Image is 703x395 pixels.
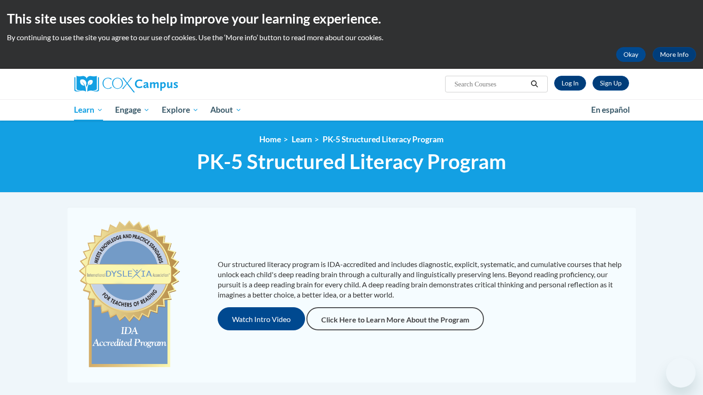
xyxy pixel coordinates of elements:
[74,76,250,92] a: Cox Campus
[453,79,527,90] input: Search Courses
[306,307,484,330] a: Click Here to Learn More About the Program
[218,259,627,300] p: Our structured literacy program is IDA-accredited and includes diagnostic, explicit, systematic, ...
[109,99,156,121] a: Engage
[204,99,248,121] a: About
[7,9,696,28] h2: This site uses cookies to help improve your learning experience.
[68,99,110,121] a: Learn
[162,104,199,115] span: Explore
[7,32,696,43] p: By continuing to use the site you agree to our use of cookies. Use the ‘More info’ button to read...
[527,79,541,90] button: Search
[74,76,178,92] img: Cox Campus
[61,99,643,121] div: Main menu
[197,149,506,174] span: PK-5 Structured Literacy Program
[593,76,629,91] a: Register
[292,134,312,144] a: Learn
[259,134,281,144] a: Home
[210,104,242,115] span: About
[585,100,636,120] a: En español
[591,105,630,115] span: En español
[616,47,646,62] button: Okay
[74,104,103,115] span: Learn
[156,99,205,121] a: Explore
[323,134,444,144] a: PK-5 Structured Literacy Program
[666,358,696,388] iframe: Button to launch messaging window
[115,104,150,115] span: Engage
[554,76,586,91] a: Log In
[653,47,696,62] a: More Info
[218,307,305,330] button: Watch Intro Video
[77,216,183,373] img: c477cda6-e343-453b-bfce-d6f9e9818e1c.png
